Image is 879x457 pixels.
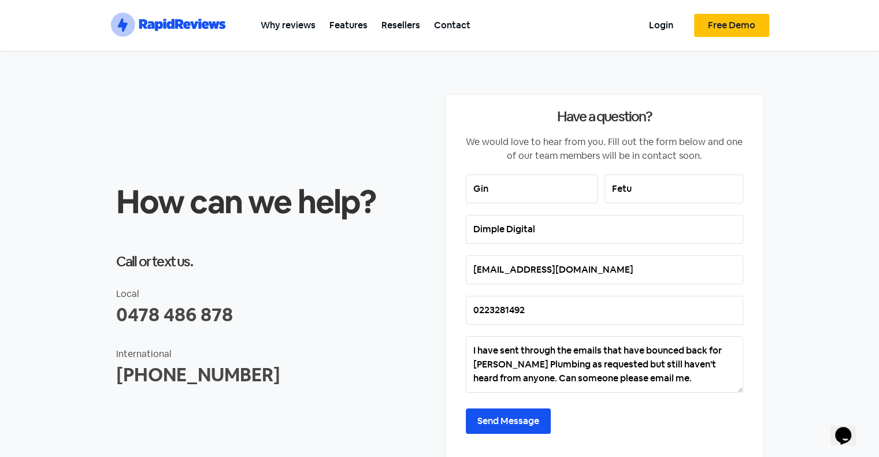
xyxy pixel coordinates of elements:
[642,12,680,38] a: Login
[116,185,434,218] h2: How can we help?
[466,296,743,325] input: Mobile number*
[254,12,322,38] a: Why reviews
[116,301,434,329] div: 0478 486 878
[116,255,434,269] h2: Call or text us.
[694,14,769,37] a: Free Demo
[466,174,598,203] input: First name*
[466,215,743,244] input: Business name*
[466,110,743,124] h2: Have a question?
[116,361,434,389] div: [PHONE_NUMBER]
[708,21,755,30] span: Free Demo
[830,411,867,445] iframe: chat widget
[116,347,434,361] div: International
[466,255,743,284] input: Email address*
[604,174,743,203] input: Last name*
[322,12,374,38] a: Features
[427,12,477,38] a: Contact
[466,135,743,163] div: We would love to hear from you. Fill out the form below and one of our team members will be in co...
[466,408,551,434] input: Send Message
[374,12,427,38] a: Resellers
[116,287,434,301] div: Local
